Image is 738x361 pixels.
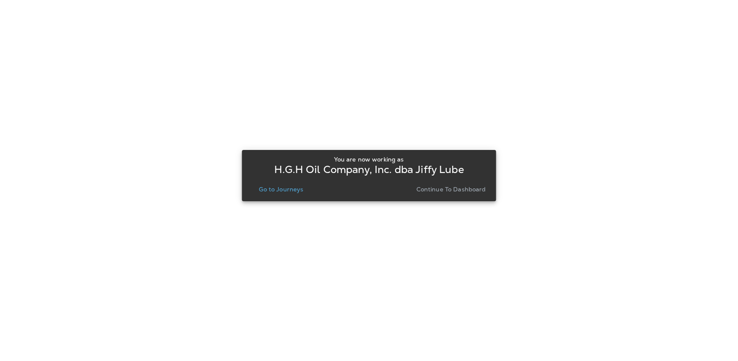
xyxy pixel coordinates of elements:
p: Go to Journeys [259,186,303,193]
p: Continue to Dashboard [416,186,486,193]
button: Go to Journeys [255,183,307,195]
button: Continue to Dashboard [413,183,489,195]
p: You are now working as [334,156,404,163]
p: H.G.H Oil Company, Inc. dba Jiffy Lube [274,166,463,173]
